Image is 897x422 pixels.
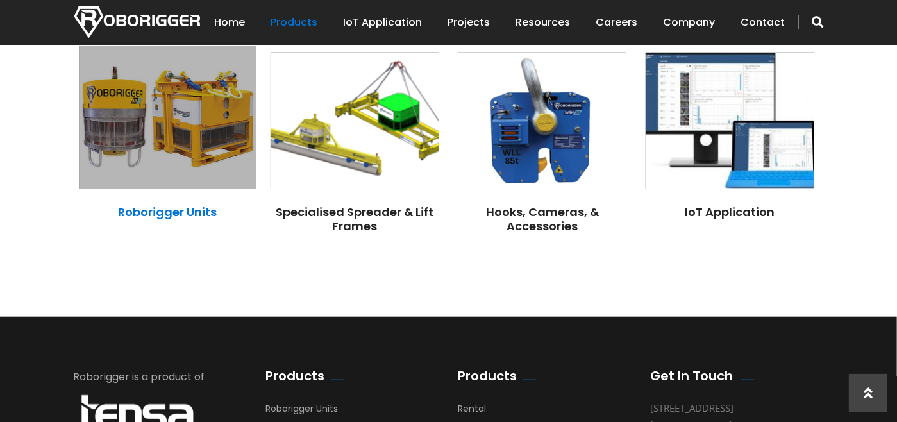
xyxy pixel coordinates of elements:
a: Resources [516,3,571,42]
a: IoT Application [344,3,423,42]
a: Careers [596,3,638,42]
a: Specialised Spreader & Lift Frames [276,204,433,234]
a: Hooks, Cameras, & Accessories [486,204,599,234]
a: Roborigger Units [266,402,339,421]
a: IoT Application [685,204,775,220]
a: Company [664,3,716,42]
h2: Get In Touch [651,368,734,384]
a: Contact [741,3,785,42]
a: Projects [448,3,490,42]
img: Nortech [74,6,200,38]
a: Products [271,3,318,42]
div: [STREET_ADDRESS] [651,400,805,417]
h2: Products [458,368,517,384]
h2: Products [266,368,325,384]
a: Rental [458,402,487,421]
a: Home [215,3,246,42]
a: Roborigger Units [118,204,217,220]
